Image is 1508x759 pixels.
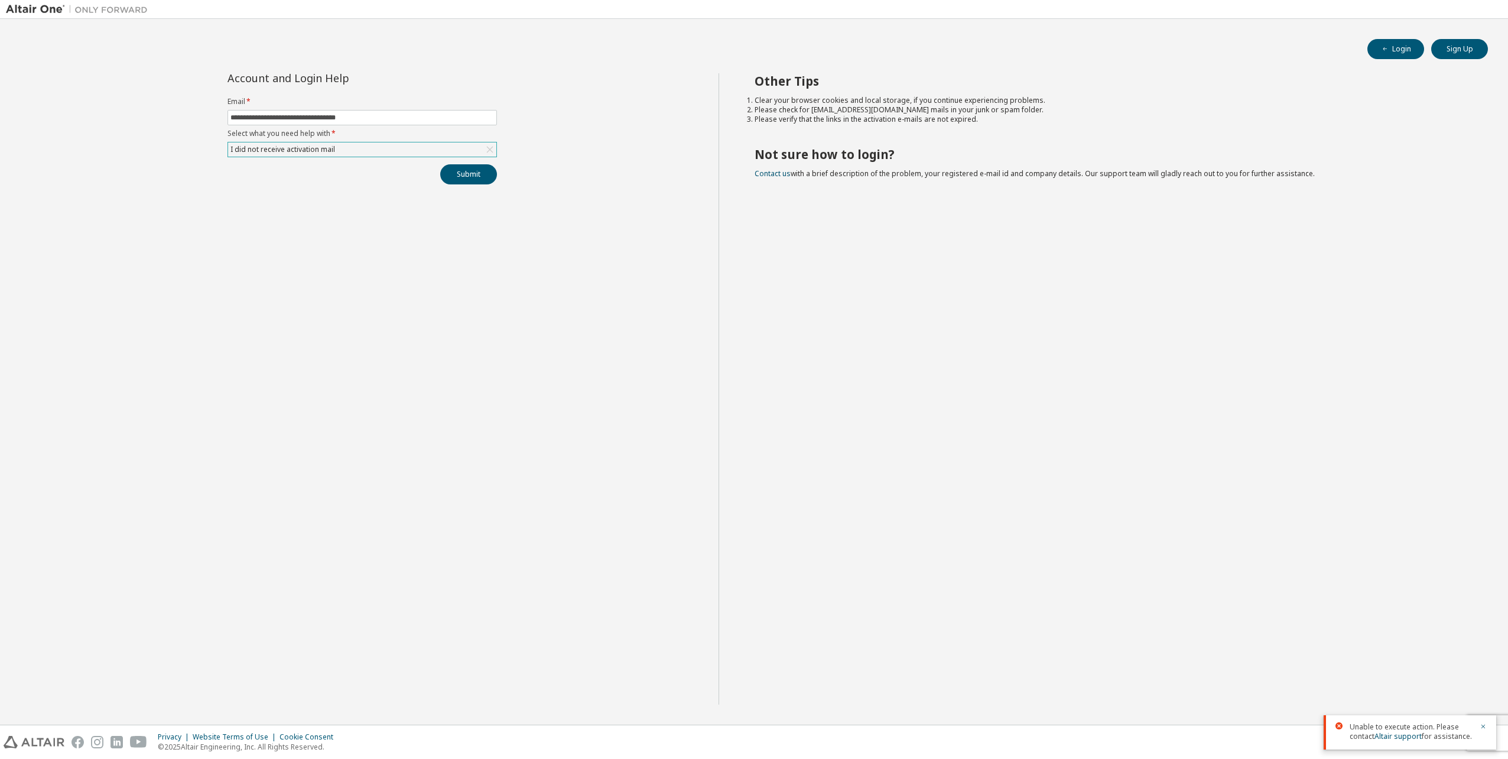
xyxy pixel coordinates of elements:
[755,147,1467,162] h2: Not sure how to login?
[130,736,147,748] img: youtube.svg
[1367,39,1424,59] button: Login
[755,168,791,179] a: Contact us
[228,142,496,157] div: I did not receive activation mail
[1374,731,1422,741] a: Altair support
[227,73,443,83] div: Account and Login Help
[1350,722,1473,741] span: Unable to execute action. Please contact for assistance.
[755,105,1467,115] li: Please check for [EMAIL_ADDRESS][DOMAIN_NAME] mails in your junk or spam folder.
[1431,39,1488,59] button: Sign Up
[158,742,340,752] p: © 2025 Altair Engineering, Inc. All Rights Reserved.
[755,168,1315,179] span: with a brief description of the problem, your registered e-mail id and company details. Our suppo...
[755,96,1467,105] li: Clear your browser cookies and local storage, if you continue experiencing problems.
[71,736,84,748] img: facebook.svg
[91,736,103,748] img: instagram.svg
[158,732,193,742] div: Privacy
[440,164,497,184] button: Submit
[229,143,337,156] div: I did not receive activation mail
[6,4,154,15] img: Altair One
[279,732,340,742] div: Cookie Consent
[755,73,1467,89] h2: Other Tips
[755,115,1467,124] li: Please verify that the links in the activation e-mails are not expired.
[4,736,64,748] img: altair_logo.svg
[227,129,497,138] label: Select what you need help with
[193,732,279,742] div: Website Terms of Use
[227,97,497,106] label: Email
[110,736,123,748] img: linkedin.svg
